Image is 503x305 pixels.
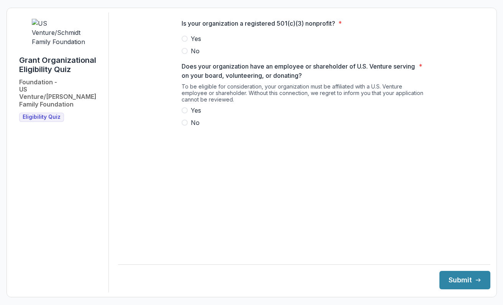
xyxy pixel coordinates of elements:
img: US Venture/Schmidt Family Foundation [32,19,89,46]
h2: Foundation - US Venture/[PERSON_NAME] Family Foundation [19,79,102,108]
h1: Grant Organizational Eligibility Quiz [19,56,102,74]
div: To be eligible for consideration, your organization must be affiliated with a U.S. Venture employ... [182,83,427,106]
span: No [191,46,200,56]
span: Eligibility Quiz [23,114,61,120]
span: Yes [191,106,201,115]
span: Yes [191,34,201,43]
p: Is your organization a registered 501(c)(3) nonprofit? [182,19,335,28]
button: Submit [439,271,490,289]
span: No [191,118,200,127]
p: Does your organization have an employee or shareholder of U.S. Venture serving on your board, vol... [182,62,416,80]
